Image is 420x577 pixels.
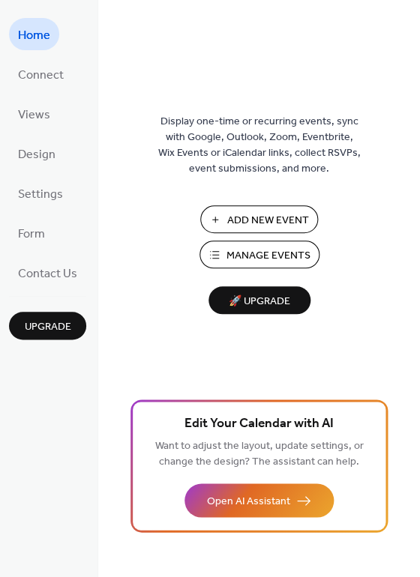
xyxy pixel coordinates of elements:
[9,312,86,339] button: Upgrade
[18,64,64,87] span: Connect
[184,483,334,517] button: Open AI Assistant
[9,18,59,50] a: Home
[18,223,45,246] span: Form
[9,256,86,288] a: Contact Us
[9,177,72,209] a: Settings
[155,436,364,472] span: Want to adjust the layout, update settings, or change the design? The assistant can help.
[227,213,309,229] span: Add New Event
[25,319,71,335] span: Upgrade
[18,183,63,206] span: Settings
[18,24,50,47] span: Home
[200,205,318,233] button: Add New Event
[199,241,319,268] button: Manage Events
[9,137,64,169] a: Design
[207,494,290,510] span: Open AI Assistant
[9,217,54,249] a: Form
[217,291,301,312] span: 🚀 Upgrade
[208,286,310,314] button: 🚀 Upgrade
[9,58,73,90] a: Connect
[18,143,55,166] span: Design
[18,262,77,286] span: Contact Us
[184,414,334,435] span: Edit Your Calendar with AI
[9,97,59,130] a: Views
[18,103,50,127] span: Views
[226,248,310,264] span: Manage Events
[158,114,361,177] span: Display one-time or recurring events, sync with Google, Outlook, Zoom, Eventbrite, Wix Events or ...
